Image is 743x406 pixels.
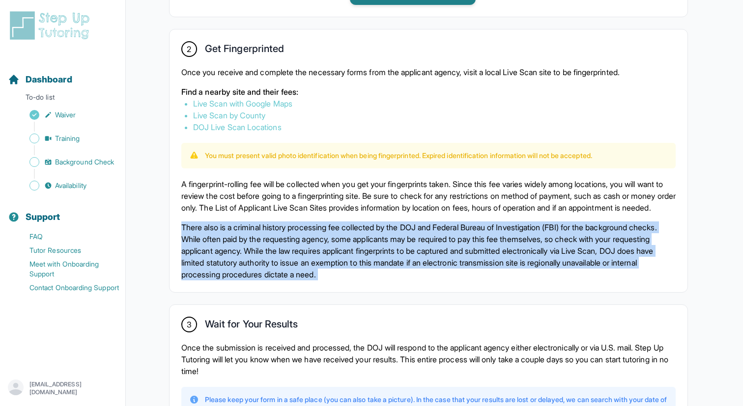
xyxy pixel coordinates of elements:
p: There also is a criminal history processing fee collected by the DOJ and Federal Bureau of Invest... [181,221,676,280]
span: Dashboard [26,73,72,86]
a: Availability [8,179,125,192]
a: Dashboard [8,73,72,86]
a: FAQ [8,230,125,244]
h2: Get Fingerprinted [205,43,284,58]
img: logo [8,10,95,41]
span: Training [55,134,80,143]
p: Find a nearby site and their fees: [181,86,676,98]
p: To-do list [4,92,121,106]
p: Once you receive and complete the necessary forms from the applicant agency, visit a local Live S... [181,66,676,78]
a: Contact Onboarding Support [8,281,125,295]
span: Background Check [55,157,114,167]
button: [EMAIL_ADDRESS][DOMAIN_NAME] [8,379,117,397]
p: [EMAIL_ADDRESS][DOMAIN_NAME] [29,380,117,396]
a: Training [8,132,125,145]
a: DOJ Live Scan Locations [193,122,282,132]
a: Live Scan with Google Maps [193,99,292,108]
a: Meet with Onboarding Support [8,257,125,281]
a: Live Scan by County [193,110,265,120]
a: Waiver [8,108,125,122]
h2: Wait for Your Results [205,318,298,334]
button: Support [4,194,121,228]
span: 2 [187,43,191,55]
span: Support [26,210,60,224]
a: Tutor Resources [8,244,125,257]
button: Dashboard [4,57,121,90]
a: Background Check [8,155,125,169]
span: Waiver [55,110,76,120]
span: 3 [187,319,192,330]
span: Availability [55,181,86,190]
p: You must present valid photo identification when being fingerprinted. Expired identification info... [205,151,592,161]
p: A fingerprint-rolling fee will be collected when you get your fingerprints taken. Since this fee ... [181,178,676,214]
p: Once the submission is received and processed, the DOJ will respond to the applicant agency eithe... [181,342,676,377]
